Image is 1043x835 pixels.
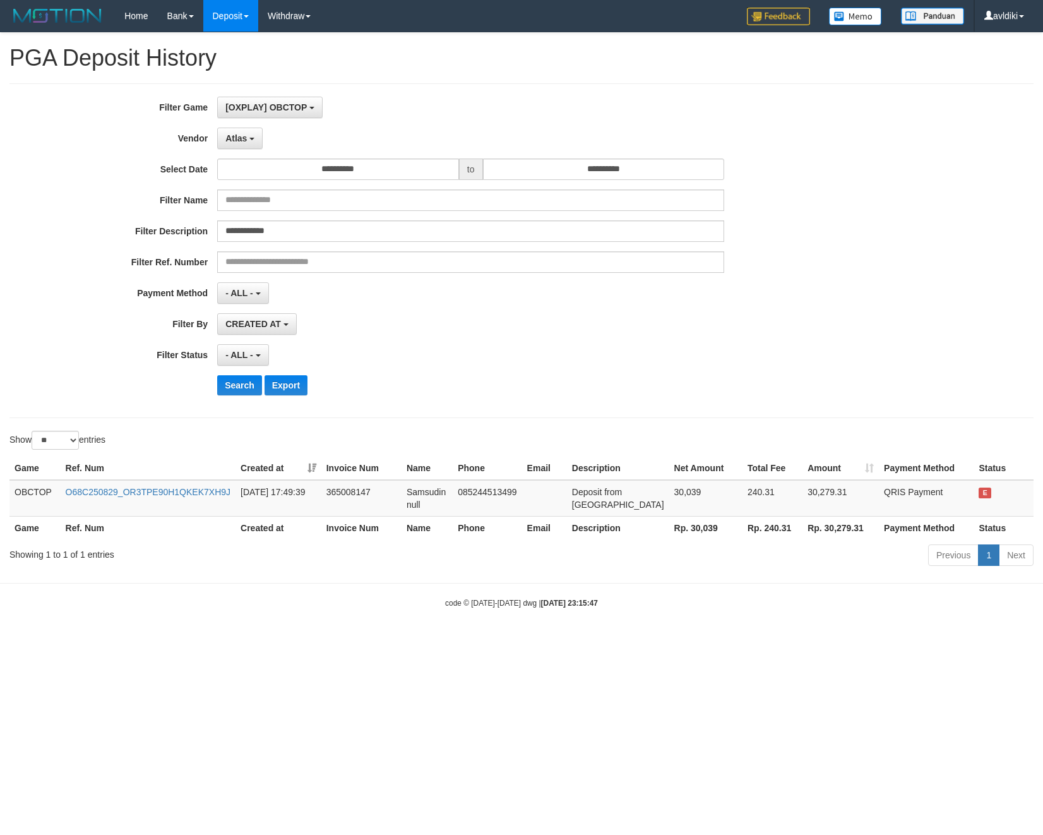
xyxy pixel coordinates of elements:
div: Showing 1 to 1 of 1 entries [9,543,425,561]
th: Email [522,457,567,480]
a: Next [999,544,1034,566]
h1: PGA Deposit History [9,45,1034,71]
th: Description [567,457,669,480]
th: Rp. 30,279.31 [802,516,879,539]
span: [OXPLAY] OBCTOP [225,102,307,112]
th: Total Fee [742,457,802,480]
button: CREATED AT [217,313,297,335]
th: Net Amount [669,457,742,480]
img: panduan.png [901,8,964,25]
th: Game [9,516,61,539]
select: Showentries [32,431,79,450]
th: Invoice Num [321,457,402,480]
button: [OXPLAY] OBCTOP [217,97,323,118]
th: Amount: activate to sort column ascending [802,457,879,480]
td: 365008147 [321,480,402,517]
th: Email [522,516,567,539]
button: Atlas [217,128,263,149]
a: Previous [928,544,979,566]
td: QRIS Payment [879,480,974,517]
button: Search [217,375,262,395]
button: - ALL - [217,282,268,304]
button: - ALL - [217,344,268,366]
td: [DATE] 17:49:39 [235,480,321,517]
img: Feedback.jpg [747,8,810,25]
span: to [459,159,483,180]
th: Invoice Num [321,516,402,539]
a: 1 [978,544,999,566]
a: O68C250829_OR3TPE90H1QKEK7XH9J [66,487,230,497]
th: Status [974,516,1034,539]
th: Name [402,516,453,539]
th: Rp. 30,039 [669,516,742,539]
img: MOTION_logo.png [9,6,105,25]
small: code © [DATE]-[DATE] dwg | [445,599,598,608]
td: Deposit from [GEOGRAPHIC_DATA] [567,480,669,517]
th: Game [9,457,61,480]
th: Description [567,516,669,539]
span: Atlas [225,133,247,143]
th: Ref. Num [61,457,235,480]
td: 240.31 [742,480,802,517]
th: Status [974,457,1034,480]
td: OBCTOP [9,480,61,517]
td: 085244513499 [453,480,521,517]
strong: [DATE] 23:15:47 [541,599,598,608]
span: CREATED AT [225,319,281,329]
button: Export [265,375,307,395]
td: 30,039 [669,480,742,517]
th: Created at: activate to sort column ascending [235,457,321,480]
span: EXPIRED [979,488,991,498]
th: Payment Method [879,457,974,480]
img: Button%20Memo.svg [829,8,882,25]
th: Phone [453,457,521,480]
label: Show entries [9,431,105,450]
th: Payment Method [879,516,974,539]
td: 30,279.31 [802,480,879,517]
th: Phone [453,516,521,539]
th: Created at [235,516,321,539]
th: Name [402,457,453,480]
th: Rp. 240.31 [742,516,802,539]
td: Samsudin null [402,480,453,517]
span: - ALL - [225,350,253,360]
span: - ALL - [225,288,253,298]
th: Ref. Num [61,516,235,539]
